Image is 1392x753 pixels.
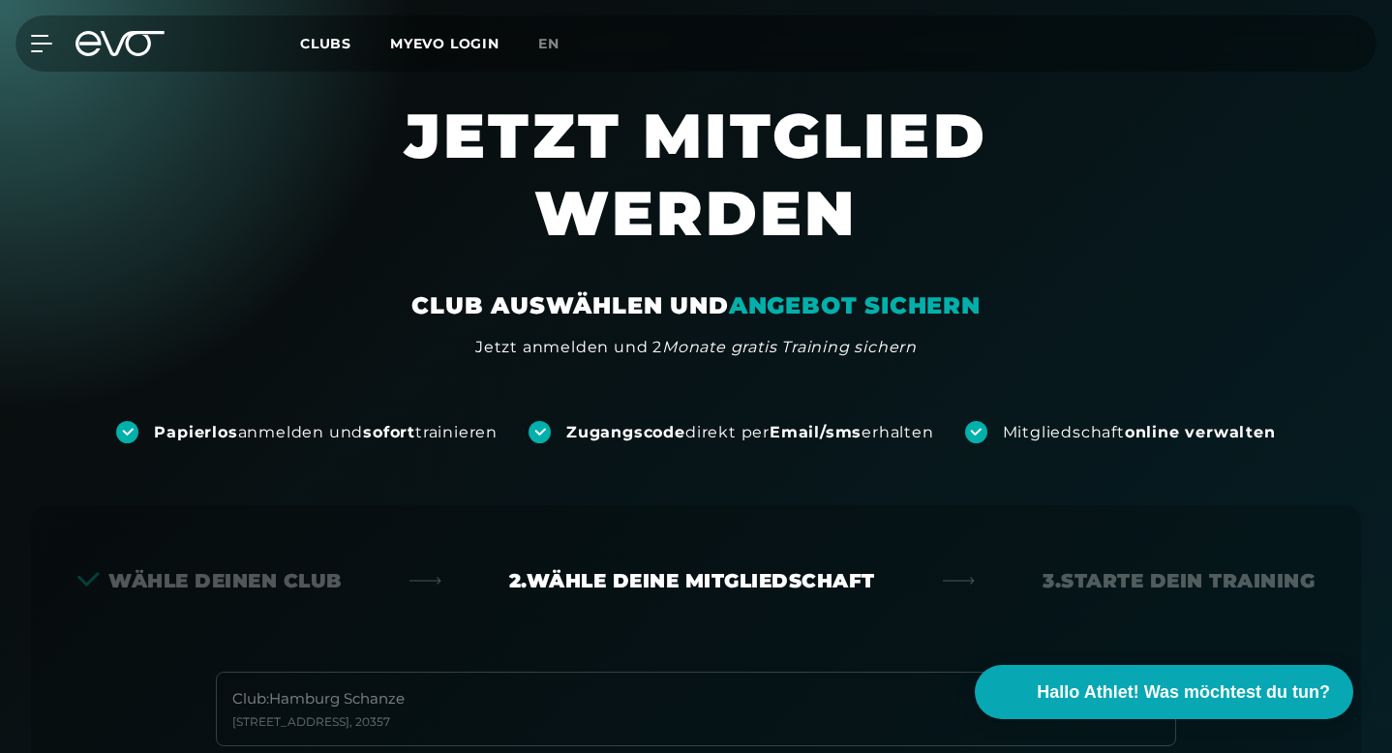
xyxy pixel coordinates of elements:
div: anmelden und trainieren [154,422,498,443]
div: Wähle deinen Club [77,567,342,594]
div: CLUB AUSWÄHLEN UND [411,290,980,321]
a: MYEVO LOGIN [390,35,499,52]
em: Monate gratis Training sichern [662,338,917,356]
strong: sofort [363,423,415,441]
strong: Papierlos [154,423,237,441]
div: [STREET_ADDRESS] , 20357 [232,714,405,730]
strong: online verwalten [1125,423,1276,441]
div: Jetzt anmelden und 2 [475,336,917,359]
em: ANGEBOT SICHERN [729,291,981,319]
div: 3. Starte dein Training [1043,567,1315,594]
div: Mitgliedschaft [1003,422,1276,443]
div: direkt per erhalten [566,422,933,443]
h1: JETZT MITGLIED WERDEN [251,97,1141,290]
div: 2. Wähle deine Mitgliedschaft [509,567,875,594]
span: en [538,35,560,52]
span: Hallo Athlet! Was möchtest du tun? [1037,679,1330,706]
a: en [538,33,583,55]
span: Clubs [300,35,351,52]
div: Club : Hamburg Schanze [232,688,405,710]
a: Clubs [300,34,390,52]
strong: Email/sms [770,423,862,441]
button: Hallo Athlet! Was möchtest du tun? [975,665,1353,719]
strong: Zugangscode [566,423,685,441]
